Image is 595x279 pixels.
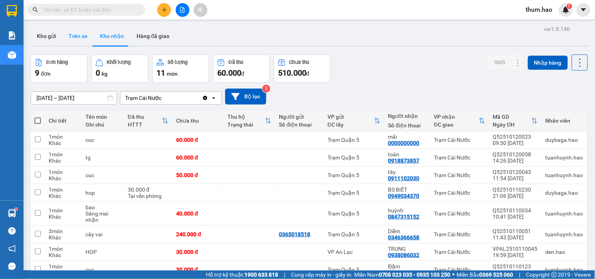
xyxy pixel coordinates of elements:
span: copyright [551,272,557,277]
div: 10:41 [DATE] [493,214,538,220]
div: TRUNG [388,246,426,252]
div: VP An Lạc [328,249,380,255]
span: 60.000 [217,68,241,78]
div: Trạng thái [228,121,265,128]
div: 0000000000 [388,140,420,146]
div: Trạm Cái Nước [434,249,485,255]
img: icon-new-feature [562,6,570,13]
div: Trạm Cái Nước [434,231,485,237]
div: Mã GD [493,114,531,120]
div: Trạm Cái Nước [125,94,162,102]
div: cuc [86,137,120,143]
div: cây vai [86,231,120,237]
strong: 0708 023 035 - 0935 103 250 [379,272,451,278]
div: tuanhuynh.hao [546,231,583,237]
div: Diễm [388,228,426,234]
div: 11:54 [DATE] [493,175,538,181]
button: Số lượng11món [152,54,209,83]
div: Trạm Cái Nước [434,266,485,273]
div: 0949034370 [388,193,420,199]
svg: Clear value [202,95,208,101]
div: cuc [86,266,120,273]
div: Người nhận [388,113,426,119]
div: 30.000 đ [176,266,220,273]
div: 0346366658 [388,234,420,241]
div: Trạm Quận 5 [328,266,380,273]
img: warehouse-icon [8,209,16,217]
div: hop [86,190,120,196]
button: Chưa thu510.000đ [274,54,331,83]
span: 0 [96,68,100,78]
div: Trạm Cái Nước [434,190,485,196]
div: 60.000 đ [176,137,220,143]
span: đ [306,71,309,77]
button: Đã thu60.000đ [213,54,270,83]
div: 19:59 [DATE] [493,252,538,258]
div: cuc [86,172,120,178]
div: den.hao [546,249,583,255]
button: plus [157,3,171,17]
div: Khác [49,234,78,241]
div: Trạm Cái Nước [434,210,485,217]
th: Toggle SortBy [224,111,275,131]
div: Khác [49,140,78,146]
div: Trạm Cái Nước [434,137,485,143]
div: 1 món [49,207,78,214]
strong: 0369 525 060 [480,272,513,278]
div: BS BIẾT [388,187,426,193]
div: ĐC lấy [328,121,374,128]
div: Q52510110230 [493,187,538,193]
div: Trạm Quận 5 [328,154,380,161]
div: Trạm Cái Nước [434,154,485,161]
button: caret-down [577,3,590,17]
div: Khác [49,193,78,199]
div: ver 1.8.146 [544,25,570,33]
div: Khác [49,270,78,276]
div: tuanhuynh.hao [546,172,583,178]
sup: 1 [567,4,572,9]
div: 30.000 đ [176,249,220,255]
div: Q52510120058 [493,151,538,158]
span: Cung cấp máy in - giấy in: [291,270,352,279]
div: Trạm Quận 5 [328,190,380,196]
div: 40.000 đ [176,210,220,217]
span: file-add [180,7,185,13]
div: Khối lượng [107,60,131,65]
div: huỳnh [388,207,426,214]
th: Toggle SortBy [489,111,542,131]
span: 11 [156,68,165,78]
span: 1 [568,4,571,9]
span: Hỗ trợ kỹ thuật: [206,270,278,279]
div: 21:06 [DATE] [493,193,538,199]
button: Kho nhận [94,27,130,45]
div: HTTT [128,121,162,128]
input: Tìm tên, số ĐT hoặc mã đơn [43,5,136,14]
div: Chưa thu [176,118,220,124]
span: Miền Nam [354,270,451,279]
div: VP nhận [434,114,479,120]
div: 1 món [49,187,78,193]
div: tây [388,169,426,175]
div: Nhân viên [546,118,583,124]
button: Hàng đã giao [130,27,176,45]
div: 0918873857 [388,158,420,164]
div: Trạm Cái Nước [434,172,485,178]
span: đ [241,71,244,77]
span: question-circle [8,227,16,235]
div: VPAL2510110045 [493,246,538,252]
div: Thu hộ [228,114,265,120]
div: Ngày ĐH [493,121,531,128]
div: Tên món [86,114,120,120]
div: Q52510120043 [493,169,538,175]
span: aim [198,7,203,13]
div: Đã thu [128,114,162,120]
span: plus [162,7,167,13]
div: Người gửi [279,114,320,120]
span: món [167,71,178,77]
div: 3 món [49,228,78,234]
div: 0949350354 [388,270,420,276]
div: mãi [388,134,426,140]
div: 0847315152 [388,214,420,220]
div: bao [86,204,120,210]
div: 50.000 đ [176,172,220,178]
